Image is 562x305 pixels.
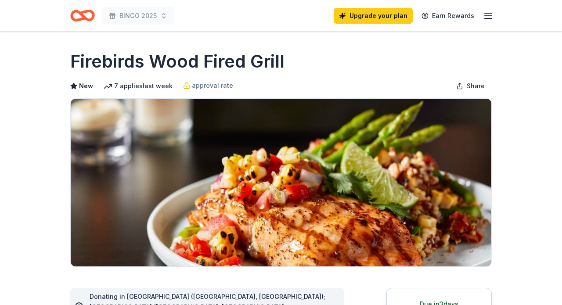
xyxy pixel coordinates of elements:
img: Image for Firebirds Wood Fired Grill [71,99,491,266]
span: BINGO 2025 [119,11,157,21]
a: Earn Rewards [416,8,479,24]
a: Home [70,5,95,26]
a: approval rate [183,80,233,91]
button: Share [449,77,492,95]
span: New [79,81,93,91]
span: Share [467,81,485,91]
button: BINGO 2025 [102,7,174,25]
span: approval rate [192,80,233,91]
div: 7 applies last week [104,81,173,91]
h1: Firebirds Wood Fired Grill [70,49,285,74]
a: Upgrade your plan [334,8,413,24]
